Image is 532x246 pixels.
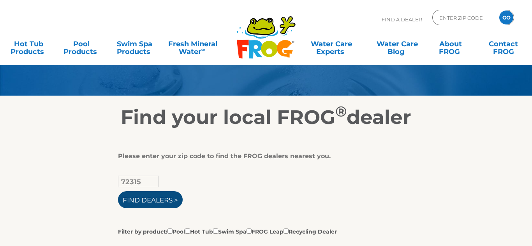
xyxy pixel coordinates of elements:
sup: ∞ [201,46,205,52]
sup: ® [335,103,347,120]
div: Please enter your zip code to find the FROG dealers nearest you. [118,152,408,160]
p: Find A Dealer [382,10,422,29]
input: GO [499,10,513,24]
input: Find Dealers > [118,191,183,208]
a: PoolProducts [61,36,102,52]
a: Swim SpaProducts [114,36,155,52]
a: AboutFROG [430,36,471,52]
a: Water CareBlog [377,36,418,52]
h2: Find your local FROG dealer [26,106,506,129]
input: Filter by product:PoolHot TubSwim SpaFROG LeapRecycling Dealer [247,229,252,234]
input: Filter by product:PoolHot TubSwim SpaFROG LeapRecycling Dealer [284,229,289,234]
input: Filter by product:PoolHot TubSwim SpaFROG LeapRecycling Dealer [213,229,218,234]
label: Filter by product: Pool Hot Tub Swim Spa FROG Leap Recycling Dealer [118,227,337,236]
input: Filter by product:PoolHot TubSwim SpaFROG LeapRecycling Dealer [185,229,190,234]
input: Zip Code Form [439,12,491,23]
a: Fresh MineralWater∞ [167,36,219,52]
a: Water CareExperts [298,36,365,52]
a: ContactFROG [483,36,524,52]
input: Filter by product:PoolHot TubSwim SpaFROG LeapRecycling Dealer [167,229,173,234]
a: Hot TubProducts [8,36,49,52]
